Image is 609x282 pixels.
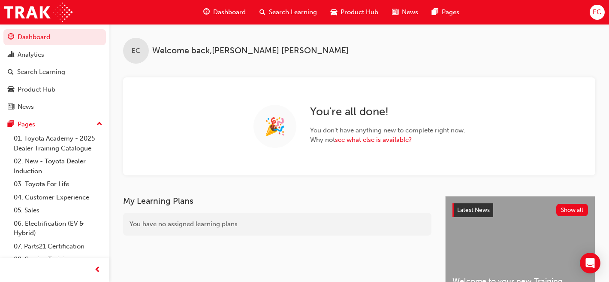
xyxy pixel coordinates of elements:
[3,28,106,116] button: DashboardAnalyticsSearch LearningProduct HubNews
[10,204,106,217] a: 05. Sales
[392,7,398,18] span: news-icon
[8,86,14,94] span: car-icon
[132,46,140,56] span: EC
[8,103,14,111] span: news-icon
[452,203,588,217] a: Latest NewsShow all
[310,135,465,145] span: Why not
[341,7,378,17] span: Product Hub
[18,102,34,112] div: News
[3,47,106,63] a: Analytics
[402,7,418,17] span: News
[253,3,324,21] a: search-iconSearch Learning
[385,3,425,21] a: news-iconNews
[335,136,412,144] a: see what else is available?
[264,122,286,132] span: 🎉
[152,46,349,56] span: Welcome back , [PERSON_NAME] [PERSON_NAME]
[432,7,438,18] span: pages-icon
[10,217,106,240] a: 06. Electrification (EV & Hybrid)
[10,178,106,191] a: 03. Toyota For Life
[310,105,465,119] h2: You ' re all done!
[580,253,600,273] div: Open Intercom Messenger
[3,116,106,132] button: Pages
[8,68,14,76] span: search-icon
[18,120,35,129] div: Pages
[310,126,465,135] span: You don ' t have anything new to complete right now.
[425,3,466,21] a: pages-iconPages
[556,204,588,216] button: Show all
[3,99,106,115] a: News
[10,240,106,253] a: 07. Parts21 Certification
[203,7,210,18] span: guage-icon
[259,7,265,18] span: search-icon
[213,7,246,17] span: Dashboard
[10,253,106,266] a: 08. Service Training
[3,64,106,80] a: Search Learning
[324,3,385,21] a: car-iconProduct Hub
[590,5,605,20] button: EC
[10,191,106,204] a: 04. Customer Experience
[8,51,14,59] span: chart-icon
[442,7,459,17] span: Pages
[123,213,431,236] div: You have no assigned learning plans
[269,7,317,17] span: Search Learning
[10,155,106,178] a: 02. New - Toyota Dealer Induction
[8,34,14,41] span: guage-icon
[18,50,44,60] div: Analytics
[96,119,103,130] span: up-icon
[94,265,101,276] span: prev-icon
[4,3,72,22] img: Trak
[18,85,55,95] div: Product Hub
[123,196,431,206] h3: My Learning Plans
[457,206,490,214] span: Latest News
[17,67,65,77] div: Search Learning
[8,121,14,129] span: pages-icon
[196,3,253,21] a: guage-iconDashboard
[331,7,337,18] span: car-icon
[593,7,601,17] span: EC
[3,29,106,45] a: Dashboard
[3,82,106,98] a: Product Hub
[10,132,106,155] a: 01. Toyota Academy - 2025 Dealer Training Catalogue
